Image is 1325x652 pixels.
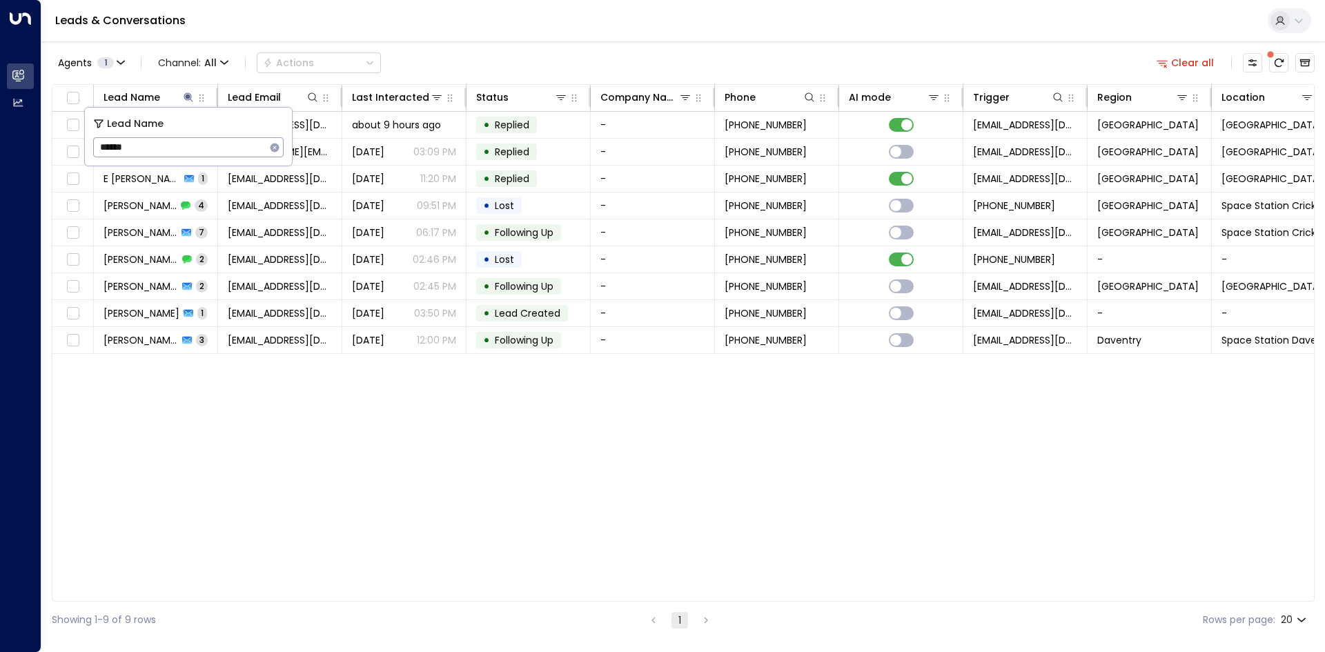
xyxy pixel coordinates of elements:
[228,89,320,106] div: Lead Email
[483,328,490,352] div: •
[1203,613,1275,627] label: Rows per page:
[352,145,384,159] span: Yesterday
[196,280,208,292] span: 2
[413,145,456,159] p: 03:09 PM
[198,172,208,184] span: 1
[153,53,234,72] button: Channel:All
[64,144,81,161] span: Toggle select row
[228,279,332,293] span: mikeadams1969@hotmail.co.uk
[352,279,384,293] span: Jul 29, 2025
[645,611,715,629] nav: pagination navigation
[228,89,281,106] div: Lead Email
[725,253,807,266] span: +447494705898
[973,226,1077,239] span: leads@space-station.co.uk
[64,197,81,215] span: Toggle select row
[352,226,384,239] span: Jul 31, 2025
[352,89,429,106] div: Last Interacted
[725,333,807,347] span: +447446858828
[352,253,384,266] span: Jul 30, 2025
[64,90,81,107] span: Toggle select all
[1269,53,1288,72] span: There are new threads available. Refresh the grid to view the latest updates.
[1097,89,1189,106] div: Region
[64,251,81,268] span: Toggle select row
[107,116,164,132] span: Lead Name
[1097,333,1141,347] span: Daventry
[1151,53,1220,72] button: Clear all
[97,57,114,68] span: 1
[600,89,678,106] div: Company Name
[64,170,81,188] span: Toggle select row
[417,199,456,213] p: 09:51 PM
[52,53,130,72] button: Agents1
[352,172,384,186] span: Aug 14, 2025
[196,253,208,265] span: 2
[1281,610,1309,630] div: 20
[58,58,92,68] span: Agents
[104,226,177,239] span: Kate Adams
[725,145,807,159] span: +447040000000
[476,89,509,106] div: Status
[1097,279,1199,293] span: Birmingham
[591,327,715,353] td: -
[228,333,332,347] span: nigel.adams164@icloud.com
[228,253,332,266] span: mikeadams1969@hotmail.co.uk
[495,279,553,293] span: Following Up
[483,275,490,298] div: •
[1221,89,1265,106] div: Location
[495,199,514,213] span: Lost
[973,89,1010,106] div: Trigger
[1097,226,1199,239] span: London
[1243,53,1262,72] button: Customize
[973,89,1065,106] div: Trigger
[420,172,456,186] p: 11:20 PM
[973,279,1077,293] span: leads@space-station.co.uk
[64,224,81,241] span: Toggle select row
[495,172,529,186] span: Replied
[849,89,941,106] div: AI mode
[195,199,208,211] span: 4
[1221,279,1323,293] span: Space Station Stirchley
[1097,118,1199,132] span: London
[228,199,332,213] span: kea25@hotmail.co.uk
[725,89,816,106] div: Phone
[352,118,441,132] span: about 9 hours ago
[228,226,332,239] span: kea25@hotmail.co.uk
[1221,89,1314,106] div: Location
[973,253,1055,266] span: +447494705898
[973,306,1077,320] span: nigel.adams164@icloud.com
[1097,89,1132,106] div: Region
[1295,53,1315,72] button: Archived Leads
[483,140,490,164] div: •
[104,333,178,347] span: Nigel Adams
[591,166,715,192] td: -
[591,273,715,299] td: -
[495,333,553,347] span: Following Up
[153,53,234,72] span: Channel:
[257,52,381,73] button: Actions
[483,221,490,244] div: •
[591,300,715,326] td: -
[104,172,180,186] span: E Adam
[725,306,807,320] span: +447446858828
[196,334,208,346] span: 3
[413,279,456,293] p: 02:45 PM
[725,199,807,213] span: +447413049812
[64,278,81,295] span: Toggle select row
[1097,199,1199,213] span: London
[64,332,81,349] span: Toggle select row
[725,279,807,293] span: +447494705898
[414,306,456,320] p: 03:50 PM
[600,89,692,106] div: Company Name
[257,52,381,73] div: Button group with a nested menu
[495,145,529,159] span: Replied
[591,219,715,246] td: -
[55,12,186,28] a: Leads & Conversations
[671,612,688,629] button: page 1
[64,305,81,322] span: Toggle select row
[495,253,514,266] span: Lost
[483,167,490,190] div: •
[52,613,156,627] div: Showing 1-9 of 9 rows
[204,57,217,68] span: All
[1088,300,1212,326] td: -
[352,333,384,347] span: Jul 11, 2025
